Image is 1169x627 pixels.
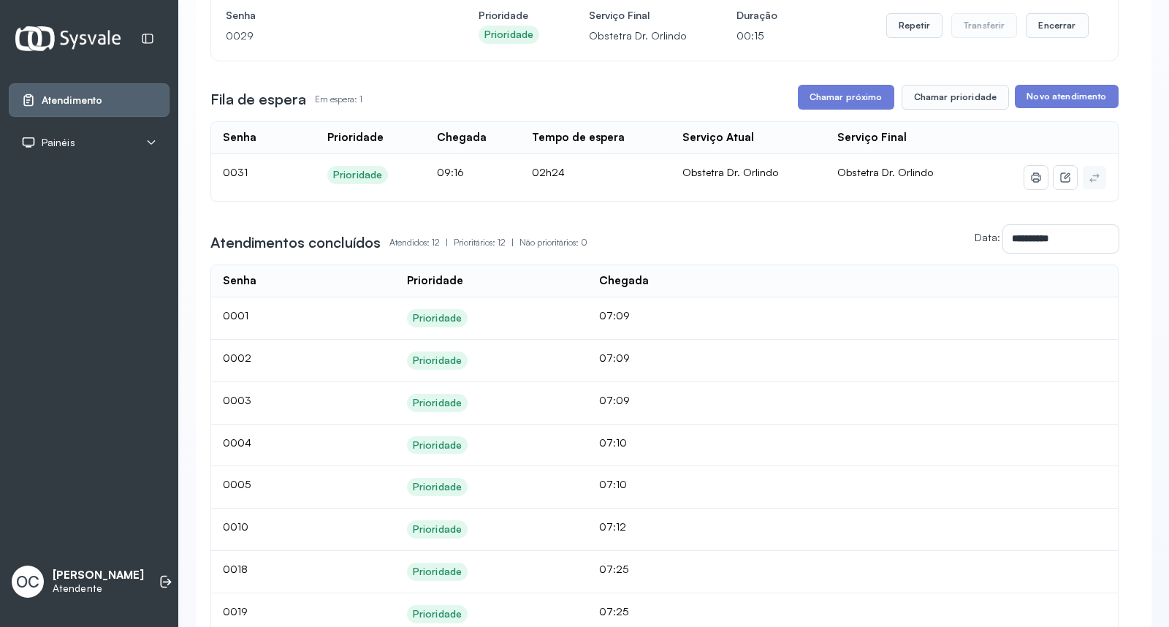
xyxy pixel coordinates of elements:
span: 07:10 [599,478,627,490]
div: Prioridade [407,274,463,288]
span: 07:09 [599,309,630,322]
span: 07:25 [599,605,628,617]
span: 0003 [223,394,251,406]
div: Chegada [437,131,487,145]
h4: Duração [736,5,777,26]
h3: Fila de espera [210,89,306,110]
div: Prioridade [327,131,384,145]
div: Prioridade [413,566,462,578]
span: 0018 [223,563,248,575]
button: Encerrar [1026,13,1088,38]
p: Não prioritários: 0 [519,232,587,253]
span: 09:16 [437,166,464,178]
button: Novo atendimento [1015,85,1118,108]
div: Prioridade [413,312,462,324]
div: Chegada [599,274,649,288]
p: Obstetra Dr. Orlindo [589,26,687,46]
p: 00:15 [736,26,777,46]
p: Atendidos: 12 [389,232,454,253]
div: Prioridade [484,28,533,41]
div: Senha [223,274,256,288]
label: Data: [975,231,1000,243]
span: Painéis [42,137,75,149]
div: Obstetra Dr. Orlindo [682,166,814,179]
div: Prioridade [413,397,462,409]
span: 07:09 [599,351,630,364]
div: Prioridade [333,169,382,181]
span: 07:12 [599,520,626,533]
h4: Senha [226,5,429,26]
span: 02h24 [532,166,565,178]
div: Tempo de espera [532,131,625,145]
span: 0019 [223,605,248,617]
p: Em espera: 1 [315,89,362,110]
span: 0001 [223,309,248,322]
h3: Atendimentos concluídos [210,232,381,253]
span: 0002 [223,351,251,364]
span: 07:09 [599,394,630,406]
button: Chamar prioridade [902,85,1010,110]
h4: Serviço Final [589,5,687,26]
p: 0029 [226,26,429,46]
span: 07:10 [599,436,627,449]
p: Atendente [53,582,144,595]
button: Repetir [886,13,943,38]
h4: Prioridade [479,5,539,26]
span: 07:25 [599,563,628,575]
div: Prioridade [413,439,462,452]
span: Obstetra Dr. Orlindo [837,166,933,178]
p: [PERSON_NAME] [53,569,144,582]
div: Senha [223,131,256,145]
a: Atendimento [21,93,157,107]
button: Transferir [951,13,1018,38]
span: 0031 [223,166,248,178]
button: Chamar próximo [798,85,894,110]
div: Prioridade [413,481,462,493]
div: Prioridade [413,523,462,536]
div: Serviço Final [837,131,907,145]
p: Prioritários: 12 [454,232,519,253]
span: 0010 [223,520,248,533]
span: 0005 [223,478,251,490]
span: | [446,237,448,248]
span: Atendimento [42,94,102,107]
img: Logotipo do estabelecimento [15,26,121,50]
div: Serviço Atual [682,131,754,145]
span: | [511,237,514,248]
span: 0004 [223,436,251,449]
div: Prioridade [413,608,462,620]
div: Prioridade [413,354,462,367]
